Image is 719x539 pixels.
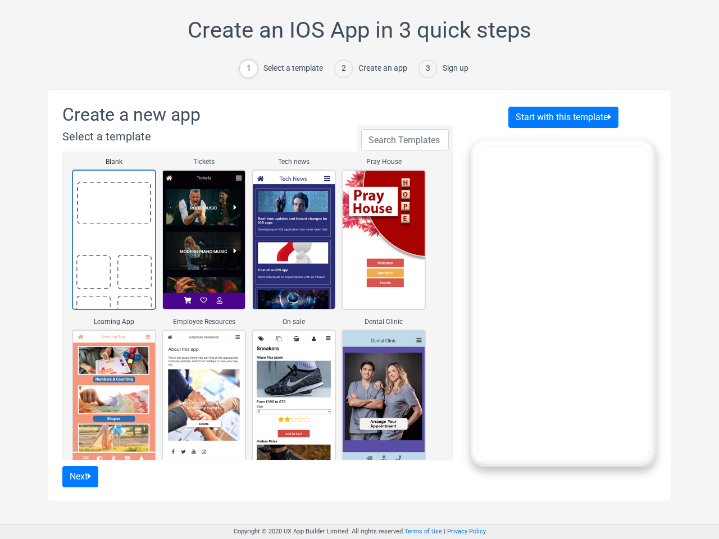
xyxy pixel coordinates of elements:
[343,157,425,167] span: Pray House
[361,129,449,150] input: Search Templates
[62,466,98,487] button: Next
[253,157,335,167] span: Tech news
[447,528,486,535] a: Privacy Policy
[253,317,335,327] span: On sale
[163,317,245,327] span: Employee Resources
[508,107,618,128] button: Start with this template
[358,62,407,74] div: Create an app
[239,60,258,78] div: 1
[443,62,468,74] div: Sign up
[62,104,453,125] h2: Create a new app
[163,157,245,167] span: Tickets
[62,130,453,143] h3: Select a template
[73,317,155,327] span: Learning App
[73,157,155,167] span: Blank
[418,60,437,78] div: 3
[343,317,425,327] span: Dental Clinic
[263,62,323,74] div: Select a template
[334,60,353,78] div: 2
[48,17,671,55] h1: Create an IOS App in 3 quick steps
[404,528,442,535] a: Terms of Use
